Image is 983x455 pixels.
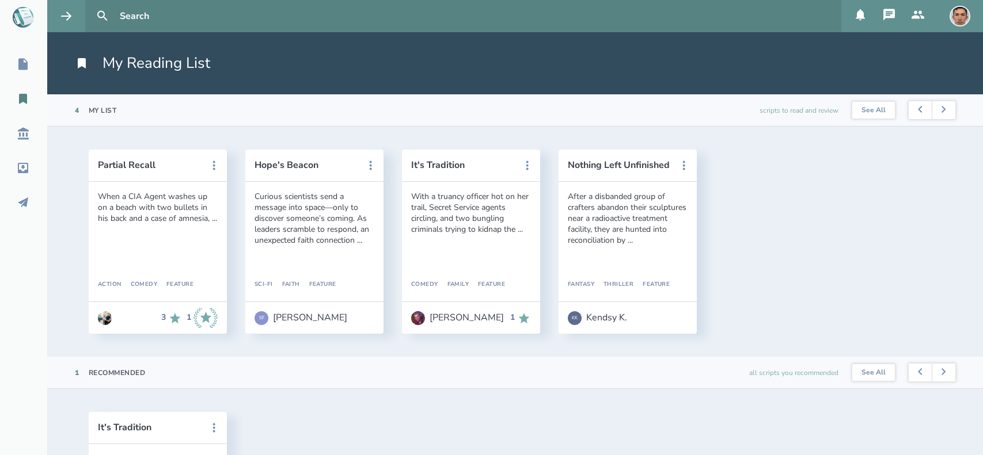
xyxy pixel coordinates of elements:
button: Partial Recall [98,160,202,170]
button: See All [852,364,895,381]
div: Comedy [122,281,158,288]
div: When a CIA Agent washes up on a beach with two bullets in his back and a case of amnesia, ... [98,191,218,224]
a: [PERSON_NAME] [411,305,504,331]
img: user_1718118867-crop.jpg [411,311,425,325]
img: user_1756948650-crop.jpg [950,6,970,26]
div: 1 [75,368,79,377]
div: After a disbanded group of crafters abandon their sculptures near a radioactive treatment facilit... [568,191,688,246]
div: 1 Recommends [510,311,531,325]
div: 3 Recommends [161,308,182,328]
div: Feature [157,281,193,288]
div: With a truancy officer hot on her trail, Secret Service agents circling, and two bungling crimina... [411,191,531,235]
a: KKKendsy K. [568,305,627,331]
div: [PERSON_NAME] [430,312,504,323]
div: Faith [273,281,300,288]
div: 4 [75,106,79,115]
a: SF[PERSON_NAME] [255,305,347,331]
button: Hope's Beacon [255,160,358,170]
div: Feature [300,281,336,288]
div: Action [98,281,122,288]
div: 1 [510,313,515,322]
h1: My Reading List [75,53,210,74]
div: SF [255,311,268,325]
button: See All [852,102,895,119]
div: Sci-Fi [255,281,273,288]
div: Recommended [89,368,146,377]
div: Feature [633,281,670,288]
button: It's Tradition [98,422,202,433]
a: Go to Anthony Miguel Cantu's profile [98,305,112,331]
button: Nothing Left Unfinished [568,160,671,170]
div: Feature [469,281,505,288]
div: 1 [187,313,191,322]
div: KK [568,311,582,325]
div: Thriller [594,281,633,288]
div: 3 [161,313,166,322]
button: It's Tradition [411,160,515,170]
div: Comedy [411,281,438,288]
div: Family [438,281,469,288]
div: scripts to read and review [760,94,838,126]
img: user_1673573717-crop.jpg [98,311,112,325]
div: Fantasy [568,281,594,288]
div: My List [89,106,117,115]
div: Kendsy K. [586,312,627,323]
div: all scripts you recommended [749,357,838,388]
div: 1 Industry Recommends [187,308,218,328]
div: [PERSON_NAME] [273,312,347,323]
div: Curious scientists send a message into space—only to discover someone’s coming. As leaders scramb... [255,191,374,246]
